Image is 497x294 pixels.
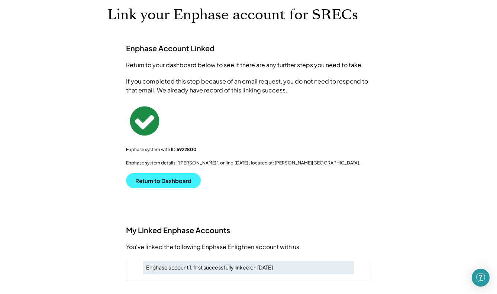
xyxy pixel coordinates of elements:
[177,147,197,152] strong: 5922800
[472,269,490,287] div: Open Intercom Messenger
[126,77,371,95] div: If you completed this step because of an email request, you do not need to respond to that email....
[126,160,371,166] div: Enphase system details: "[PERSON_NAME]", online [DATE] , located at: [PERSON_NAME][GEOGRAPHIC_DATA].
[107,6,390,24] h1: Link your Enphase account for SRECs
[126,43,214,53] h3: Enphase Account Linked
[126,225,371,235] h3: My Linked Enphase Accounts
[126,147,371,153] div: Enphase system with ID:
[146,264,351,271] div: Enphase account 1, first successfully linked on [DATE]
[126,173,201,188] button: Return to Dashboard
[126,242,371,251] div: You've linked the following Enphase Enlighten account with us:
[126,61,371,69] div: Return to your dashboard below to see if there are any further steps you need to take.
